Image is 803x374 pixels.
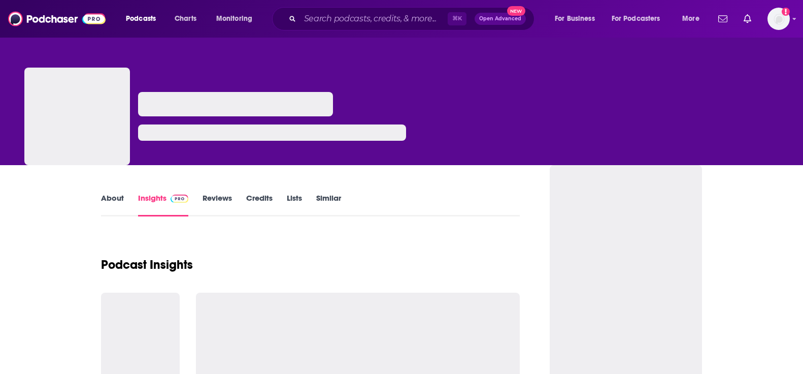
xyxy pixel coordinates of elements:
[682,12,699,26] span: More
[740,10,755,27] a: Show notifications dropdown
[714,10,731,27] a: Show notifications dropdown
[171,195,188,203] img: Podchaser Pro
[767,8,790,30] span: Logged in as lemya
[675,11,712,27] button: open menu
[8,9,106,28] img: Podchaser - Follow, Share and Rate Podcasts
[767,8,790,30] img: User Profile
[782,8,790,16] svg: Add a profile image
[316,193,341,216] a: Similar
[101,193,124,216] a: About
[203,193,232,216] a: Reviews
[209,11,265,27] button: open menu
[119,11,169,27] button: open menu
[507,6,525,16] span: New
[168,11,203,27] a: Charts
[475,13,526,25] button: Open AdvancedNew
[175,12,196,26] span: Charts
[246,193,273,216] a: Credits
[126,12,156,26] span: Podcasts
[216,12,252,26] span: Monitoring
[282,7,544,30] div: Search podcasts, credits, & more...
[555,12,595,26] span: For Business
[767,8,790,30] button: Show profile menu
[138,193,188,216] a: InsightsPodchaser Pro
[448,12,466,25] span: ⌘ K
[605,11,675,27] button: open menu
[101,257,193,272] h1: Podcast Insights
[548,11,608,27] button: open menu
[300,11,448,27] input: Search podcasts, credits, & more...
[287,193,302,216] a: Lists
[612,12,660,26] span: For Podcasters
[479,16,521,21] span: Open Advanced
